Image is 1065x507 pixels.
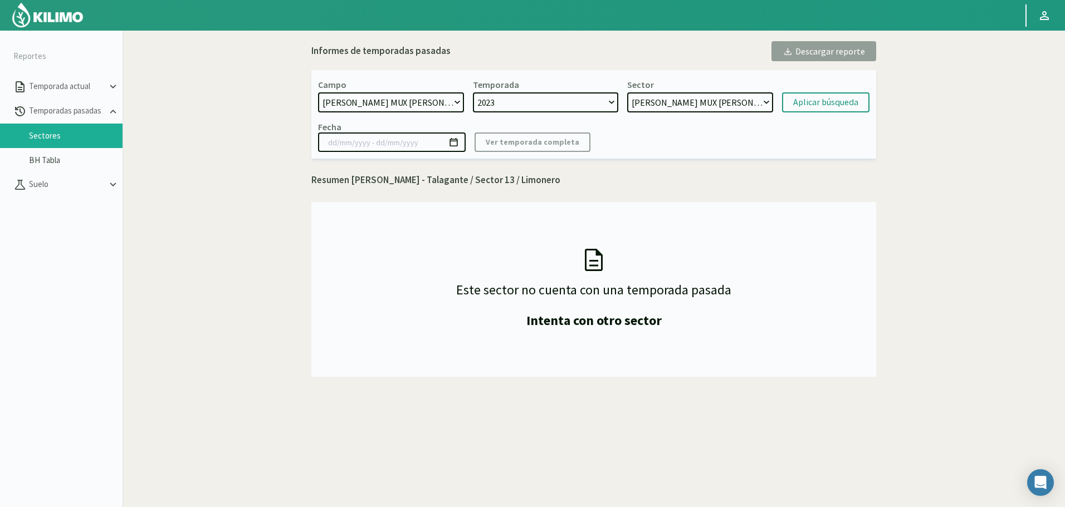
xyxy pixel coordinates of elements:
p: Resumen [PERSON_NAME] - Talagante / Sector 13 / Limonero [311,173,876,188]
div: Temporada [473,79,519,90]
p: Temporadas pasadas [27,105,107,117]
p: Este sector no cuenta con una temporada pasada [456,282,731,298]
p: Temporada actual [27,80,107,93]
button: Aplicar búsqueda [782,92,869,112]
a: Sectores [29,131,123,141]
div: Campo [318,79,346,90]
div: Fecha [318,121,341,132]
div: Informes de temporadas pasadas [311,44,451,58]
div: Sector [627,79,654,90]
input: dd/mm/yyyy - dd/mm/yyyy [318,132,466,152]
p: Suelo [27,178,107,191]
img: Kilimo [11,2,84,28]
a: BH Tabla [29,155,123,165]
div: Open Intercom Messenger [1027,469,1054,496]
h4: Intenta con otro sector [526,313,662,328]
div: Aplicar búsqueda [793,96,858,109]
